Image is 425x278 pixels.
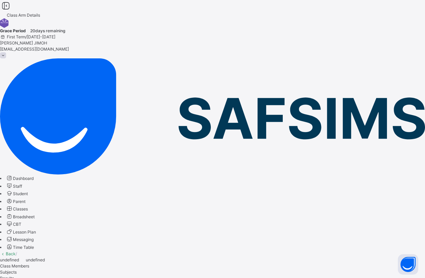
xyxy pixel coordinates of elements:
span: 20 days remaining [30,28,65,33]
a: Lesson Plan [6,229,36,235]
span: CBT [13,222,21,227]
span: / [16,251,17,256]
a: Dashboard [6,176,34,181]
span: Lesson Plan [13,229,36,235]
span: Broadsheet [13,214,35,219]
button: Open asap [398,254,418,275]
span: Classes [13,206,28,211]
a: Broadsheet [6,214,35,219]
a: Classes [6,206,28,211]
a: Back [6,251,16,256]
a: Time Table [6,245,34,250]
span: Staff [13,184,22,189]
a: Student [6,191,28,196]
span: Student [13,191,28,196]
span: Time Table [13,245,34,250]
span: undefined [26,257,45,262]
span: Dashboard [13,176,34,181]
a: Messaging [6,237,34,242]
span: Messaging [13,237,34,242]
a: CBT [6,222,21,227]
span: Class Arm Details [7,13,40,18]
a: Parent [6,199,25,204]
span: Parent [13,199,25,204]
a: Staff [6,184,22,189]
